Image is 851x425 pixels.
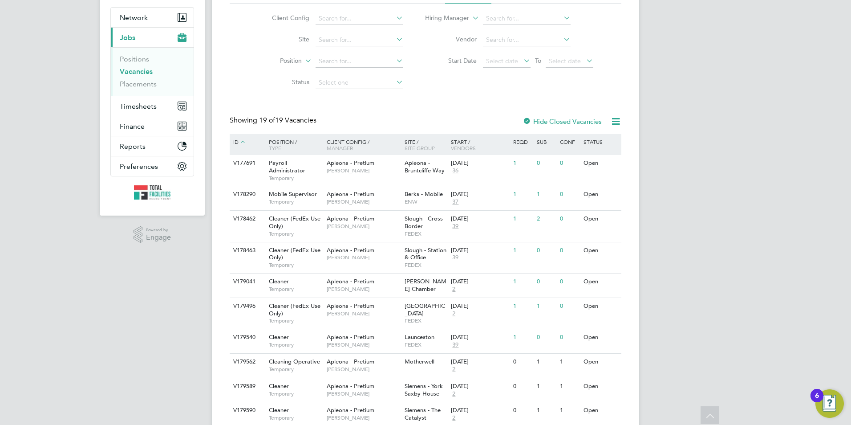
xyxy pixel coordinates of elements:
[120,80,157,88] a: Placements
[327,406,374,414] span: Apleona - Pretium
[231,378,262,395] div: V179589
[269,317,322,324] span: Temporary
[451,144,476,151] span: Vendors
[451,407,509,414] div: [DATE]
[146,234,171,241] span: Engage
[511,298,534,315] div: 1
[269,382,289,390] span: Cleaner
[111,47,194,96] div: Jobs
[259,116,316,125] span: 19 Vacancies
[425,57,477,65] label: Start Date
[316,34,403,46] input: Search for...
[111,116,194,136] button: Finance
[449,134,511,155] div: Start /
[327,414,400,421] span: [PERSON_NAME]
[120,55,149,63] a: Positions
[269,358,320,365] span: Cleaning Operative
[258,78,309,86] label: Status
[327,144,353,151] span: Manager
[269,159,305,174] span: Payroll Administrator
[327,167,400,174] span: [PERSON_NAME]
[558,186,581,203] div: 0
[558,274,581,290] div: 0
[581,329,620,346] div: Open
[581,186,620,203] div: Open
[231,354,262,370] div: V179562
[402,134,449,155] div: Site /
[120,33,135,42] span: Jobs
[549,57,581,65] span: Select date
[327,302,374,310] span: Apleona - Pretium
[405,317,447,324] span: FEDEX
[523,117,602,126] label: Hide Closed Vacancies
[535,242,558,259] div: 0
[231,242,262,259] div: V178463
[327,390,400,397] span: [PERSON_NAME]
[511,329,534,346] div: 1
[405,246,446,262] span: Slough - Station & Office
[511,186,534,203] div: 1
[511,211,534,227] div: 1
[581,402,620,419] div: Open
[532,55,544,66] span: To
[405,159,445,174] span: Apleona - Bruntcliffe Way
[451,278,509,286] div: [DATE]
[405,278,446,293] span: [PERSON_NAME] Chamber
[231,298,262,315] div: V179496
[146,226,171,234] span: Powered by
[110,185,194,200] a: Go to home page
[120,122,145,131] span: Finance
[451,358,509,366] div: [DATE]
[259,116,275,125] span: 19 of
[324,134,402,155] div: Client Config /
[535,211,558,227] div: 2
[120,102,157,110] span: Timesheets
[405,358,434,365] span: Motherwell
[815,396,819,407] div: 6
[231,274,262,290] div: V179041
[327,341,400,348] span: [PERSON_NAME]
[269,278,289,285] span: Cleaner
[269,414,322,421] span: Temporary
[451,286,457,293] span: 2
[405,382,443,397] span: Siemens - York Saxby House
[451,341,460,349] span: 39
[269,366,322,373] span: Temporary
[231,402,262,419] div: V179590
[581,211,620,227] div: Open
[231,211,262,227] div: V178462
[269,262,322,269] span: Temporary
[581,298,620,315] div: Open
[327,198,400,205] span: [PERSON_NAME]
[316,55,403,68] input: Search for...
[269,302,320,317] span: Cleaner (FedEx Use Only)
[558,329,581,346] div: 0
[511,354,534,370] div: 0
[231,134,262,150] div: ID
[511,155,534,172] div: 1
[327,254,400,261] span: [PERSON_NAME]
[269,190,317,198] span: Mobile Supervisor
[535,402,558,419] div: 1
[558,211,581,227] div: 0
[405,190,443,198] span: Berks - Mobile
[269,246,320,262] span: Cleaner (FedEx Use Only)
[581,155,620,172] div: Open
[316,12,403,25] input: Search for...
[405,230,447,237] span: FEDEX
[327,190,374,198] span: Apleona - Pretium
[327,215,374,222] span: Apleona - Pretium
[535,134,558,149] div: Sub
[558,298,581,315] div: 0
[231,186,262,203] div: V178290
[511,134,534,149] div: Reqd
[111,96,194,116] button: Timesheets
[262,134,324,155] div: Position /
[231,329,262,346] div: V179540
[269,144,281,151] span: Type
[327,223,400,230] span: [PERSON_NAME]
[111,156,194,176] button: Preferences
[451,159,509,167] div: [DATE]
[269,198,322,205] span: Temporary
[120,142,146,151] span: Reports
